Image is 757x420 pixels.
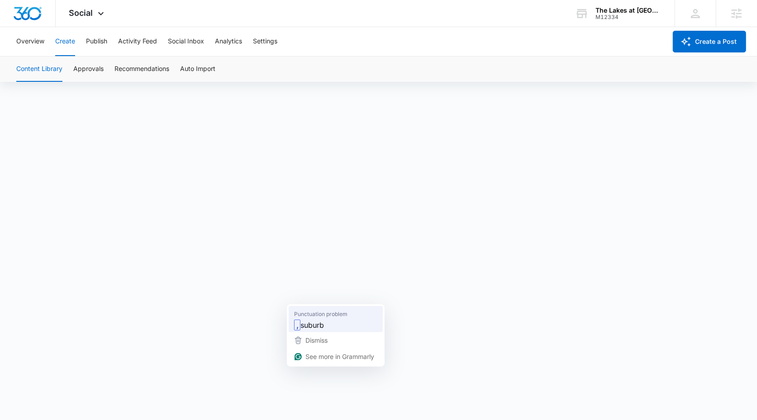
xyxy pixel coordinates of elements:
button: Content Library [16,57,62,82]
button: Auto Import [180,57,215,82]
div: account name [595,7,662,14]
span: Social [69,8,93,18]
button: Create a Post [673,31,746,52]
button: Overview [16,27,44,56]
button: Settings [253,27,277,56]
div: account id [595,14,662,20]
button: Create [55,27,75,56]
button: Activity Feed [118,27,157,56]
button: Social Inbox [168,27,204,56]
button: Publish [86,27,107,56]
button: Analytics [215,27,242,56]
button: Recommendations [114,57,169,82]
button: Approvals [73,57,104,82]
